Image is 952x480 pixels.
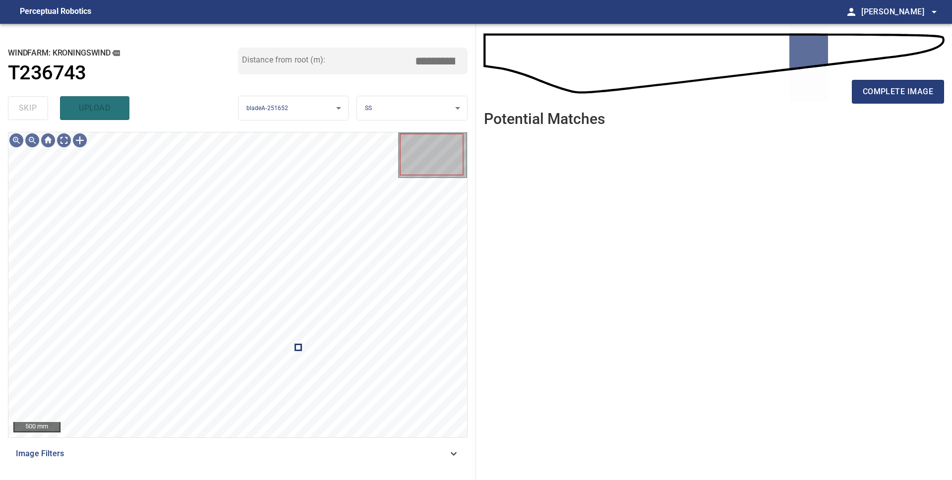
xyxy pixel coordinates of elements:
[8,61,86,85] h1: T236743
[56,132,72,148] div: Toggle full page
[484,111,605,127] h2: Potential Matches
[8,61,238,85] a: T236743
[24,132,40,148] div: Zoom out
[365,105,372,112] span: SS
[8,442,468,466] div: Image Filters
[8,132,24,148] div: Zoom in
[20,4,91,20] figcaption: Perceptual Robotics
[246,105,289,112] span: bladeA-251652
[40,132,56,148] div: Go home
[863,85,933,99] span: complete image
[242,56,325,64] label: Distance from root (m):
[928,6,940,18] span: arrow_drop_down
[845,6,857,18] span: person
[111,48,121,59] button: copy message details
[16,448,448,460] span: Image Filters
[857,2,940,22] button: [PERSON_NAME]
[357,96,467,121] div: SS
[72,132,88,148] div: Toggle selection
[238,96,349,121] div: bladeA-251652
[861,5,940,19] span: [PERSON_NAME]
[852,80,944,104] button: complete image
[8,48,238,59] h2: windfarm: Kroningswind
